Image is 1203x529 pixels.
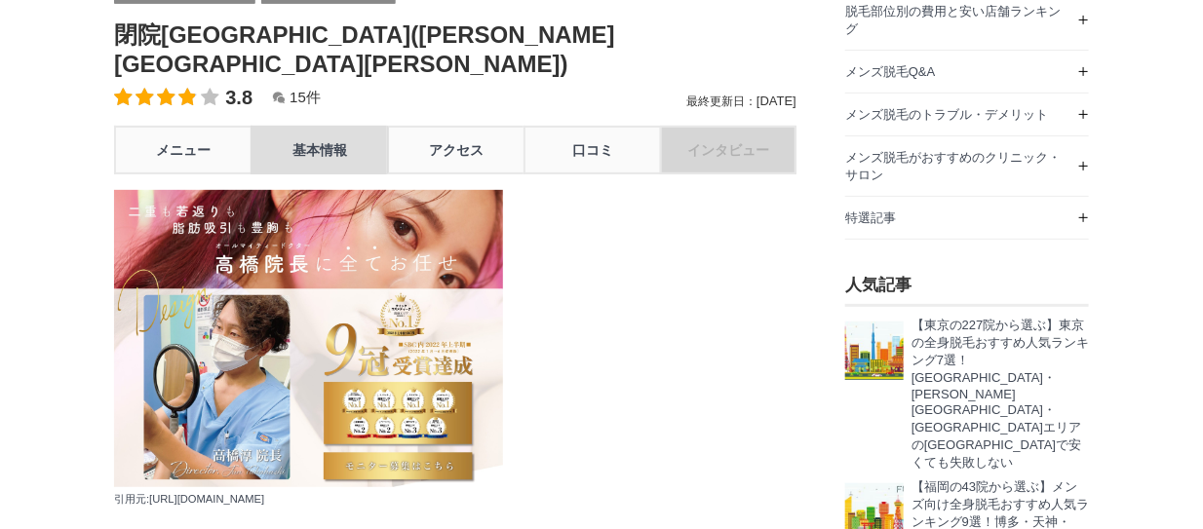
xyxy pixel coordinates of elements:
[845,274,1089,307] h3: 人気記事
[845,150,1061,182] span: メンズ脱毛がおすすめのクリニック・サロン
[845,51,1089,93] a: メンズ脱毛Q&A
[149,493,264,505] a: [URL][DOMAIN_NAME]
[845,136,1089,196] a: メンズ脱毛がおすすめのクリニック・サロン
[845,321,1089,472] a: 東京のメンズ脱毛、おすすめはどこ？ 【東京の227院から選ぶ】東京の全身脱毛おすすめ人気ランキング7選！[GEOGRAPHIC_DATA]・[PERSON_NAME][GEOGRAPHIC_DA...
[845,210,896,225] span: 特選記事
[845,4,1061,36] span: 脱毛部位別の費用と安い店舗ランキング
[845,107,1048,122] span: メンズ脱毛のトラブル・デメリット
[290,89,321,105] span: 15件
[912,317,1089,472] p: 【東京の227院から選ぶ】東京の全身脱毛おすすめ人気ランキング7選！[GEOGRAPHIC_DATA]・[PERSON_NAME][GEOGRAPHIC_DATA]・[GEOGRAPHIC_DA...
[686,94,757,108] span: 最終更新日：
[114,492,503,507] p: 引用元:
[845,321,904,380] img: 東京のメンズ脱毛、おすすめはどこ？
[114,126,251,174] a: メニュー
[225,87,252,109] span: 3.8
[845,94,1089,135] a: メンズ脱毛のトラブル・デメリット
[251,126,387,174] a: 基本情報
[524,126,660,174] a: 口コミ
[114,19,796,78] h1: 閉院[GEOGRAPHIC_DATA]([PERSON_NAME][GEOGRAPHIC_DATA][PERSON_NAME])
[845,64,935,79] span: メンズ脱毛Q&A
[845,197,1089,239] a: 特選記事
[387,126,524,174] a: アクセス
[660,126,796,174] a: インタビュー
[686,94,796,110] div: [DATE]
